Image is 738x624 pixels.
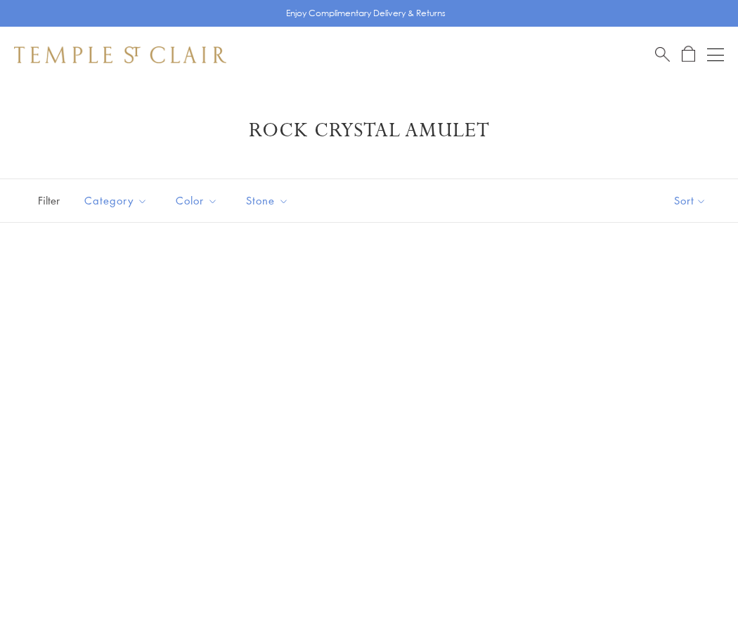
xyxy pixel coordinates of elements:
[642,179,738,222] button: Show sort by
[655,46,670,63] a: Search
[74,185,158,216] button: Category
[14,46,226,63] img: Temple St. Clair
[77,192,158,209] span: Category
[682,46,695,63] a: Open Shopping Bag
[286,6,446,20] p: Enjoy Complimentary Delivery & Returns
[239,192,299,209] span: Stone
[707,46,724,63] button: Open navigation
[169,192,228,209] span: Color
[235,185,299,216] button: Stone
[165,185,228,216] button: Color
[35,118,703,143] h1: Rock Crystal Amulet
